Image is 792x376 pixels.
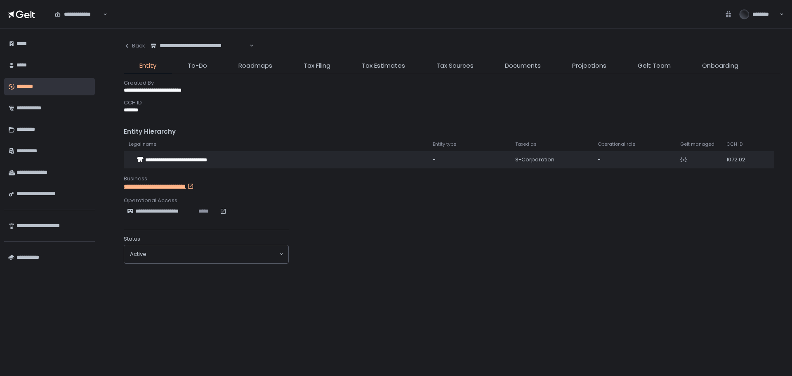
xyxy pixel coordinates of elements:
button: Back [124,37,145,54]
span: To-Do [188,61,207,71]
span: Tax Sources [436,61,474,71]
span: Tax Filing [304,61,330,71]
div: Created By [124,79,780,87]
div: Business [124,175,780,182]
span: Roadmaps [238,61,272,71]
div: Search for option [124,245,288,263]
span: Documents [505,61,541,71]
div: 1072.02 [726,156,754,163]
div: Entity Hierarchy [124,127,780,137]
span: Status [124,235,140,243]
span: Legal name [129,141,156,147]
span: Gelt managed [680,141,714,147]
div: - [433,156,505,163]
div: Search for option [145,37,254,54]
span: Projections [572,61,606,71]
span: Taxed as [515,141,537,147]
span: CCH ID [726,141,742,147]
div: Search for option [49,6,107,23]
span: Tax Estimates [362,61,405,71]
span: Onboarding [702,61,738,71]
input: Search for option [146,250,278,258]
span: Gelt Team [638,61,671,71]
input: Search for option [248,42,249,50]
div: CCH ID [124,99,780,106]
span: Operational role [598,141,635,147]
span: active [130,251,146,258]
span: Entity type [433,141,456,147]
div: - [598,156,670,163]
div: Back [124,42,145,50]
div: S-Corporation [515,156,588,163]
div: Operational Access [124,197,780,204]
span: Entity [139,61,156,71]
